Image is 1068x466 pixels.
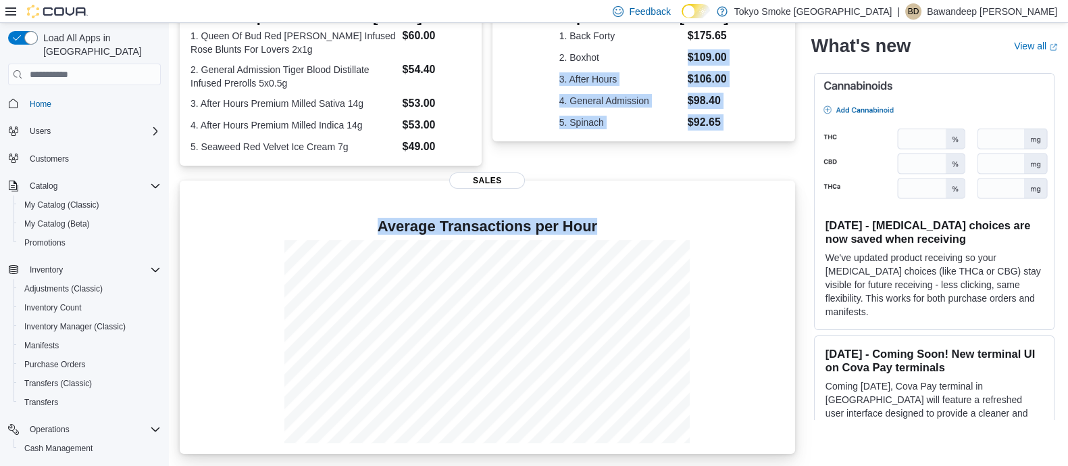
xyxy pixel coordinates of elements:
span: Purchase Orders [19,356,161,373]
dd: $175.65 [688,28,729,44]
span: Users [30,126,51,137]
button: Home [3,93,166,113]
button: Cash Management [14,439,166,458]
span: Load All Apps in [GEOGRAPHIC_DATA] [38,31,161,58]
button: Catalog [3,177,166,195]
h3: [DATE] - [MEDICAL_DATA] choices are now saved when receiving [825,218,1043,246]
span: Home [24,95,161,112]
button: Users [3,122,166,141]
a: Manifests [19,337,64,354]
dt: 2. General Admission Tiger Blood Distillate Infused Prerolls 5x0.5g [190,63,397,90]
dt: 2. Boxhot [559,51,682,64]
a: Home [24,96,57,112]
a: My Catalog (Beta) [19,216,95,232]
span: Catalog [24,178,161,194]
span: Adjustments (Classic) [24,283,103,294]
dd: $98.40 [688,93,729,109]
p: Bawandeep [PERSON_NAME] [927,3,1057,20]
span: Catalog [30,181,57,191]
a: Transfers (Classic) [19,375,97,392]
button: Inventory [24,262,68,278]
a: Cash Management [19,440,98,457]
a: Inventory Count [19,300,87,316]
dt: 1. Queen Of Bud Red [PERSON_NAME] Infused Rose Blunts For Lovers 2x1g [190,29,397,56]
button: Operations [3,420,166,439]
span: Inventory Manager (Classic) [24,321,126,332]
button: Inventory Count [14,298,166,317]
button: Adjustments (Classic) [14,279,166,298]
dd: $106.00 [688,71,729,87]
span: Home [30,99,51,110]
p: | [897,3,900,20]
dt: 5. Spinach [559,116,682,129]
span: Promotions [24,237,66,248]
span: Sales [449,172,525,189]
span: Customers [24,150,161,167]
dd: $92.65 [688,114,729,131]
dd: $49.00 [403,139,472,155]
a: Promotions [19,235,71,251]
div: Bawandeep Dhesi [905,3,921,20]
dd: $60.00 [403,28,472,44]
button: Inventory Manager (Classic) [14,317,166,336]
button: Operations [24,421,75,438]
span: Transfers [24,397,58,408]
span: Inventory Count [24,302,82,313]
span: Customers [30,154,69,164]
span: Cash Management [24,443,93,454]
button: My Catalog (Classic) [14,195,166,214]
dt: 4. After Hours Premium Milled Indica 14g [190,118,397,132]
span: My Catalog (Beta) [24,218,90,229]
button: Transfers [14,393,166,412]
span: Operations [30,424,70,435]
button: Promotions [14,233,166,252]
span: Users [24,123,161,139]
dd: $54.40 [403,62,472,78]
p: We've updated product receiving so your [MEDICAL_DATA] choices (like THCa or CBG) stay visible fo... [825,251,1043,319]
span: My Catalog (Beta) [19,216,161,232]
img: Cova [27,5,88,18]
dd: $109.00 [688,49,729,66]
dd: $53.00 [403,95,472,112]
h2: What's new [811,35,911,57]
span: My Catalog (Classic) [24,200,99,210]
p: Coming [DATE], Cova Pay terminal in [GEOGRAPHIC_DATA] will feature a refreshed user interface des... [825,379,1043,434]
button: Catalog [24,178,63,194]
a: Purchase Orders [19,356,91,373]
h4: Average Transactions per Hour [190,218,784,235]
button: Customers [3,149,166,168]
span: BD [908,3,919,20]
span: Inventory [30,264,63,275]
a: My Catalog (Classic) [19,197,105,213]
dt: 4. General Admission [559,94,682,108]
dt: 5. Seaweed Red Velvet Ice Cream 7g [190,140,397,154]
input: Dark Mode [682,4,710,18]
svg: External link [1049,43,1057,51]
span: Purchase Orders [24,359,86,370]
span: Manifests [19,337,161,354]
dd: $53.00 [403,117,472,133]
span: Manifests [24,340,59,351]
a: Transfers [19,394,63,411]
span: Transfers (Classic) [19,375,161,392]
span: Transfers (Classic) [24,378,92,389]
a: Customers [24,151,74,167]
p: Tokyo Smoke [GEOGRAPHIC_DATA] [734,3,892,20]
span: My Catalog (Classic) [19,197,161,213]
a: Inventory Manager (Classic) [19,319,131,335]
span: Inventory [24,262,161,278]
span: Feedback [629,5,670,18]
dt: 3. After Hours Premium Milled Sativa 14g [190,97,397,110]
span: Operations [24,421,161,438]
dt: 1. Back Forty [559,29,682,43]
dt: 3. After Hours [559,72,682,86]
a: View allExternal link [1014,41,1057,51]
span: Inventory Count [19,300,161,316]
button: My Catalog (Beta) [14,214,166,233]
span: Inventory Manager (Classic) [19,319,161,335]
button: Purchase Orders [14,355,166,374]
a: Adjustments (Classic) [19,281,108,297]
button: Inventory [3,260,166,279]
button: Manifests [14,336,166,355]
